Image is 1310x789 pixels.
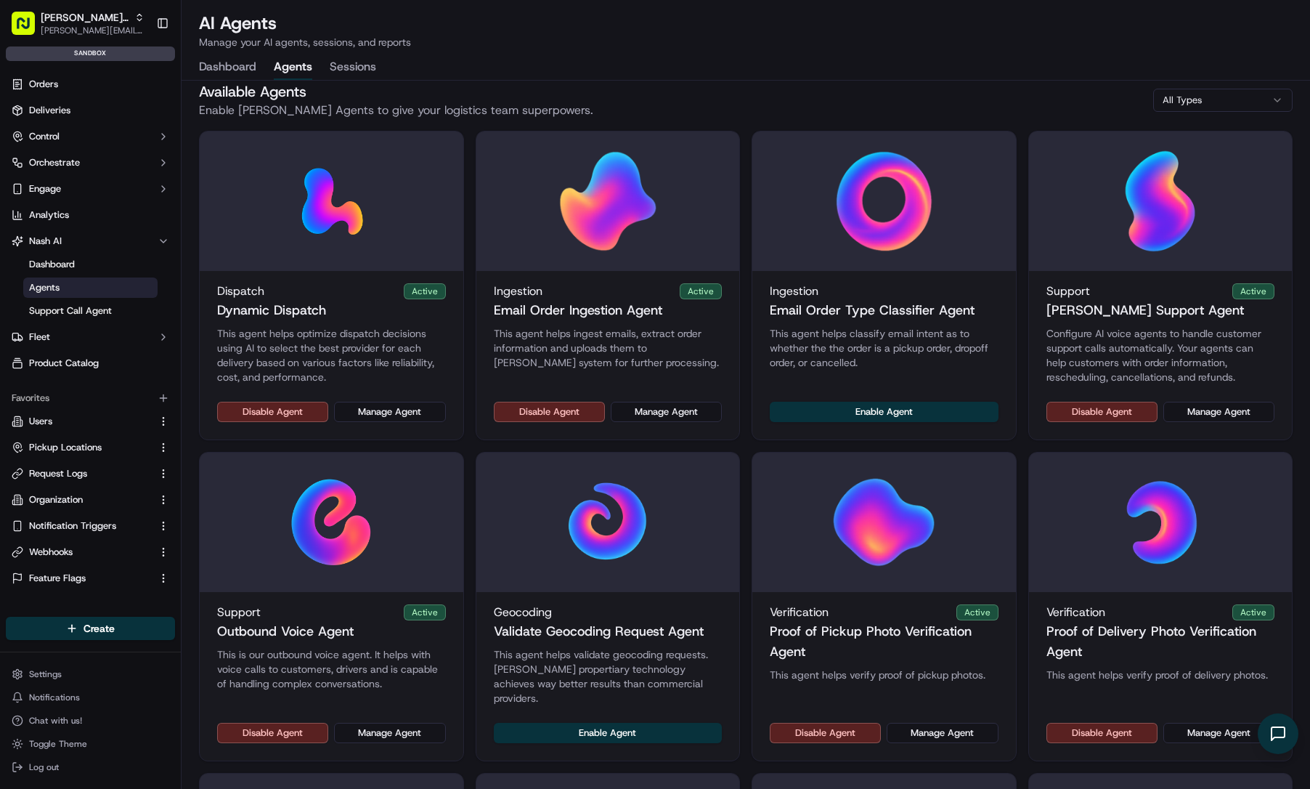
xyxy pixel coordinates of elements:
button: Notifications [6,687,175,708]
button: [PERSON_NAME] Org[PERSON_NAME][EMAIL_ADDRESS][DOMAIN_NAME] [6,6,150,41]
img: Email Order Type Classifier Agent [831,149,936,254]
div: 💻 [123,212,134,224]
a: Request Logs [12,467,152,480]
div: Active [404,604,446,620]
button: Enable Agent [494,723,723,743]
button: Webhooks [6,541,175,564]
a: Deliveries [6,99,175,122]
span: API Documentation [137,211,233,225]
button: Feature Flags [6,567,175,590]
div: Support [217,604,446,621]
p: Manage your AI agents, sessions, and reports [199,35,411,49]
button: Notification Triggers [6,514,175,538]
a: Analytics [6,203,175,227]
div: 📗 [15,212,26,224]
p: This agent helps ingest emails, extract order information and uploads them to [PERSON_NAME] syste... [494,326,723,370]
a: Organization [12,493,152,506]
p: This agent helps verify proof of pickup photos. [770,668,998,682]
span: Chat with us! [29,715,82,727]
h3: Proof of Delivery Photo Verification Agent [1046,621,1275,662]
div: We're available if you need us! [49,153,184,165]
img: Dynamic Dispatch [279,149,383,254]
button: Engage [6,177,175,201]
p: Enable [PERSON_NAME] Agents to give your logistics team superpowers. [199,102,593,119]
p: Welcome 👋 [15,58,264,81]
span: Engage [29,182,61,195]
button: Disable Agent [1046,402,1158,422]
span: Notification Triggers [29,519,116,533]
div: Dispatch [217,283,446,300]
a: Webhooks [12,546,152,559]
span: Feature Flags [29,572,86,585]
img: Validate Geocoding Request Agent [556,470,660,575]
div: Ingestion [770,283,998,300]
span: Dashboard [29,258,75,271]
a: 📗Knowledge Base [9,205,117,231]
button: Disable Agent [217,402,328,422]
a: Dashboard [23,254,158,275]
a: Pickup Locations [12,441,152,454]
button: Chat with us! [6,711,175,731]
button: Toggle Theme [6,734,175,754]
a: 💻API Documentation [117,205,239,231]
img: Email Order Ingestion Agent [556,149,660,254]
span: Product Catalog [29,357,99,370]
span: Orders [29,78,58,91]
span: Control [29,130,60,143]
span: [PERSON_NAME][EMAIL_ADDRESS][DOMAIN_NAME] [41,25,145,36]
div: Active [404,283,446,299]
h3: Email Order Type Classifier Agent [770,300,975,320]
a: Orders [6,73,175,96]
div: Active [1232,283,1274,299]
button: Log out [6,757,175,777]
button: Control [6,125,175,148]
span: Toggle Theme [29,738,87,750]
span: Nash AI [29,235,62,248]
div: Geocoding [494,604,723,621]
button: Enable Agent [770,402,998,422]
button: Nash AI [6,230,175,253]
button: Disable Agent [770,723,881,743]
span: Request Logs [29,467,87,480]
p: This agent helps verify proof of delivery photos. [1046,668,1275,682]
div: Ingestion [494,283,723,300]
h3: Proof of Pickup Photo Verification Agent [770,621,998,662]
a: Notification Triggers [12,519,152,533]
img: Charlie Support Agent [1108,149,1213,254]
img: Proof of Delivery Photo Verification Agent [1108,470,1213,575]
button: Dashboard [199,55,256,80]
button: Pickup Locations [6,436,175,459]
button: Disable Agent [494,402,605,422]
p: Configure AI voice agents to handle customer support calls automatically. Your agents can help cu... [1046,326,1275,384]
span: Notifications [29,692,80,703]
button: Manage Agent [887,723,998,743]
span: Analytics [29,209,69,222]
div: Favorites [6,387,175,410]
a: Powered byPylon [102,246,176,257]
div: Available Products [6,602,175,625]
img: Outbound Voice Agent [279,470,383,575]
div: Verification [1046,604,1275,621]
button: Sessions [330,55,376,80]
a: Agents [23,278,158,298]
p: This agent helps validate geocoding requests. [PERSON_NAME] propertiary technology achieves way b... [494,647,723,705]
h2: Available Agents [199,81,593,102]
div: Active [1232,604,1274,620]
img: Proof of Pickup Photo Verification Agent [831,470,936,575]
span: Create [84,621,115,636]
p: This is our outbound voice agent. It helps with voice calls to customers, drivers and is capable ... [217,647,446,691]
span: Pickup Locations [29,441,102,454]
h3: Validate Geocoding Request Agent [494,621,704,642]
span: Orchestrate [29,156,80,169]
button: Start new chat [247,143,264,161]
div: Start new chat [49,139,238,153]
button: Disable Agent [217,723,328,743]
button: Orchestrate [6,151,175,174]
span: Knowledge Base [29,211,111,225]
button: Manage Agent [1163,402,1274,422]
button: [PERSON_NAME] Org [41,10,129,25]
button: Agents [274,55,312,80]
p: This agent helps optimize dispatch decisions using AI to select the best provider for each delive... [217,326,446,384]
button: Disable Agent [1046,723,1158,743]
h1: AI Agents [199,12,411,35]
